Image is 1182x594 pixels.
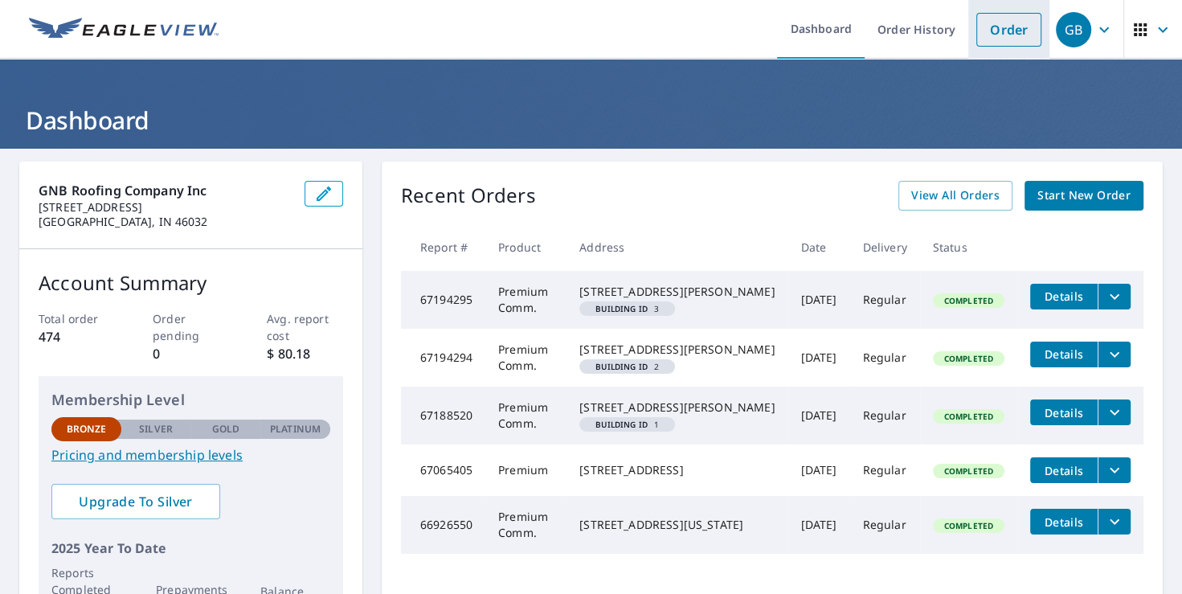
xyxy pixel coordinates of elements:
span: Completed [935,411,1003,422]
button: filesDropdownBtn-67194295 [1098,284,1131,309]
td: Premium Comm. [485,271,566,329]
p: $ 80.18 [267,344,343,363]
span: Completed [935,295,1003,306]
button: filesDropdownBtn-67065405 [1098,457,1131,483]
th: Delivery [849,223,919,271]
div: [STREET_ADDRESS][PERSON_NAME] [579,342,775,358]
p: Recent Orders [401,181,536,211]
span: Details [1040,346,1088,362]
p: Order pending [153,310,229,344]
td: [DATE] [788,496,850,554]
th: Product [485,223,566,271]
td: [DATE] [788,444,850,496]
p: Avg. report cost [267,310,343,344]
button: filesDropdownBtn-66926550 [1098,509,1131,535]
p: [STREET_ADDRESS] [39,200,292,215]
p: Total order [39,310,115,327]
td: Premium Comm. [485,329,566,387]
button: detailsBtn-67194294 [1030,342,1098,367]
span: Start New Order [1037,186,1131,206]
h1: Dashboard [19,104,1163,137]
button: filesDropdownBtn-67194294 [1098,342,1131,367]
span: Upgrade To Silver [64,493,207,510]
td: Regular [849,329,919,387]
span: 1 [586,420,669,428]
td: 67065405 [401,444,485,496]
td: Premium [485,444,566,496]
th: Report # [401,223,485,271]
a: Pricing and membership levels [51,445,330,465]
div: [STREET_ADDRESS][US_STATE] [579,517,775,533]
p: 0 [153,344,229,363]
img: EV Logo [29,18,219,42]
p: 474 [39,327,115,346]
td: Premium Comm. [485,387,566,444]
td: Regular [849,496,919,554]
span: Completed [935,520,1003,531]
td: Regular [849,387,919,444]
span: Details [1040,289,1088,304]
span: Completed [935,353,1003,364]
button: detailsBtn-67188520 [1030,399,1098,425]
span: View All Orders [911,186,1000,206]
th: Date [788,223,850,271]
p: 2025 Year To Date [51,539,330,558]
span: Completed [935,465,1003,477]
td: 66926550 [401,496,485,554]
span: 2 [586,363,669,371]
p: Gold [212,422,239,436]
p: Platinum [270,422,321,436]
td: Premium Comm. [485,496,566,554]
td: Regular [849,444,919,496]
td: 67194294 [401,329,485,387]
td: 67194295 [401,271,485,329]
td: [DATE] [788,329,850,387]
a: Order [976,13,1041,47]
p: GNB Roofing Company Inc [39,181,292,200]
span: 3 [586,305,669,313]
div: [STREET_ADDRESS] [579,462,775,478]
p: [GEOGRAPHIC_DATA], IN 46032 [39,215,292,229]
a: Upgrade To Silver [51,484,220,519]
em: Building ID [595,363,648,371]
span: Details [1040,463,1088,478]
th: Address [566,223,787,271]
td: [DATE] [788,271,850,329]
span: Details [1040,514,1088,530]
a: View All Orders [898,181,1012,211]
button: detailsBtn-67194295 [1030,284,1098,309]
em: Building ID [595,305,648,313]
button: detailsBtn-66926550 [1030,509,1098,535]
td: 67188520 [401,387,485,444]
p: Bronze [67,422,107,436]
em: Building ID [595,420,648,428]
span: Details [1040,405,1088,420]
button: detailsBtn-67065405 [1030,457,1098,483]
th: Status [920,223,1017,271]
p: Account Summary [39,268,343,297]
td: Regular [849,271,919,329]
div: GB [1056,12,1091,47]
div: [STREET_ADDRESS][PERSON_NAME] [579,399,775,416]
button: filesDropdownBtn-67188520 [1098,399,1131,425]
p: Membership Level [51,389,330,411]
div: [STREET_ADDRESS][PERSON_NAME] [579,284,775,300]
p: Silver [139,422,173,436]
a: Start New Order [1025,181,1143,211]
td: [DATE] [788,387,850,444]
